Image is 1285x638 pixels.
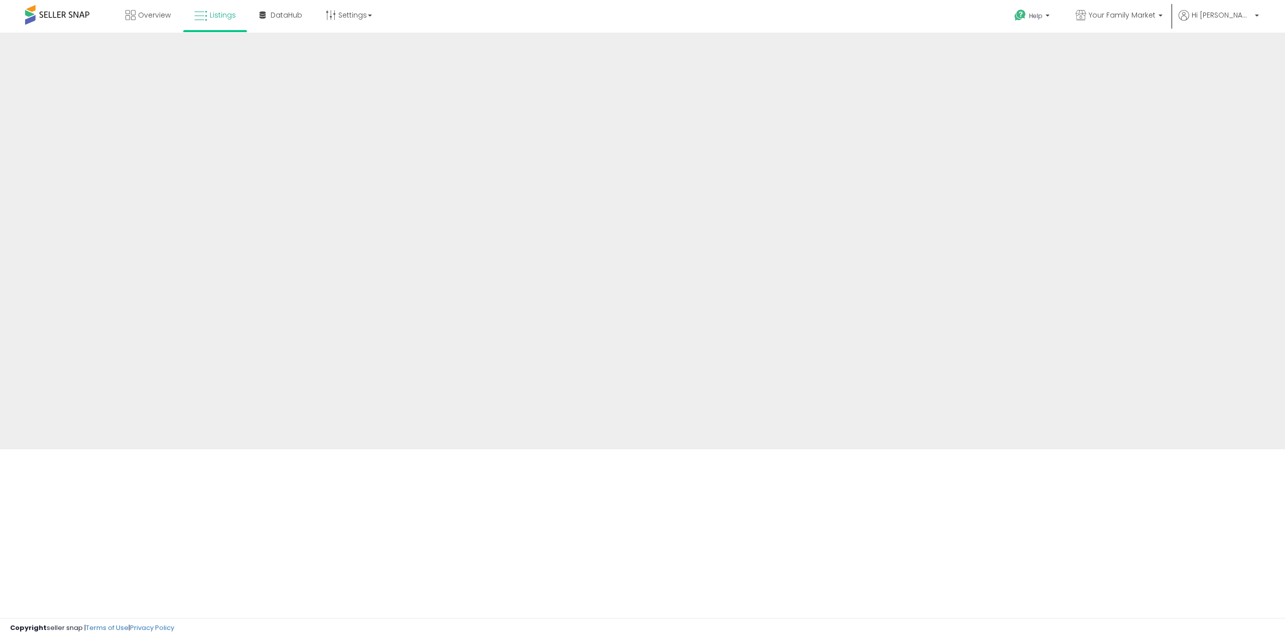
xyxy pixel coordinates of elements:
span: Listings [210,10,236,20]
span: Hi [PERSON_NAME] [1192,10,1252,20]
a: Help [1006,2,1060,33]
i: Get Help [1014,9,1026,22]
span: Help [1029,12,1043,20]
span: Overview [138,10,171,20]
a: Hi [PERSON_NAME] [1179,10,1259,33]
span: DataHub [271,10,302,20]
span: Your Family Market [1089,10,1155,20]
